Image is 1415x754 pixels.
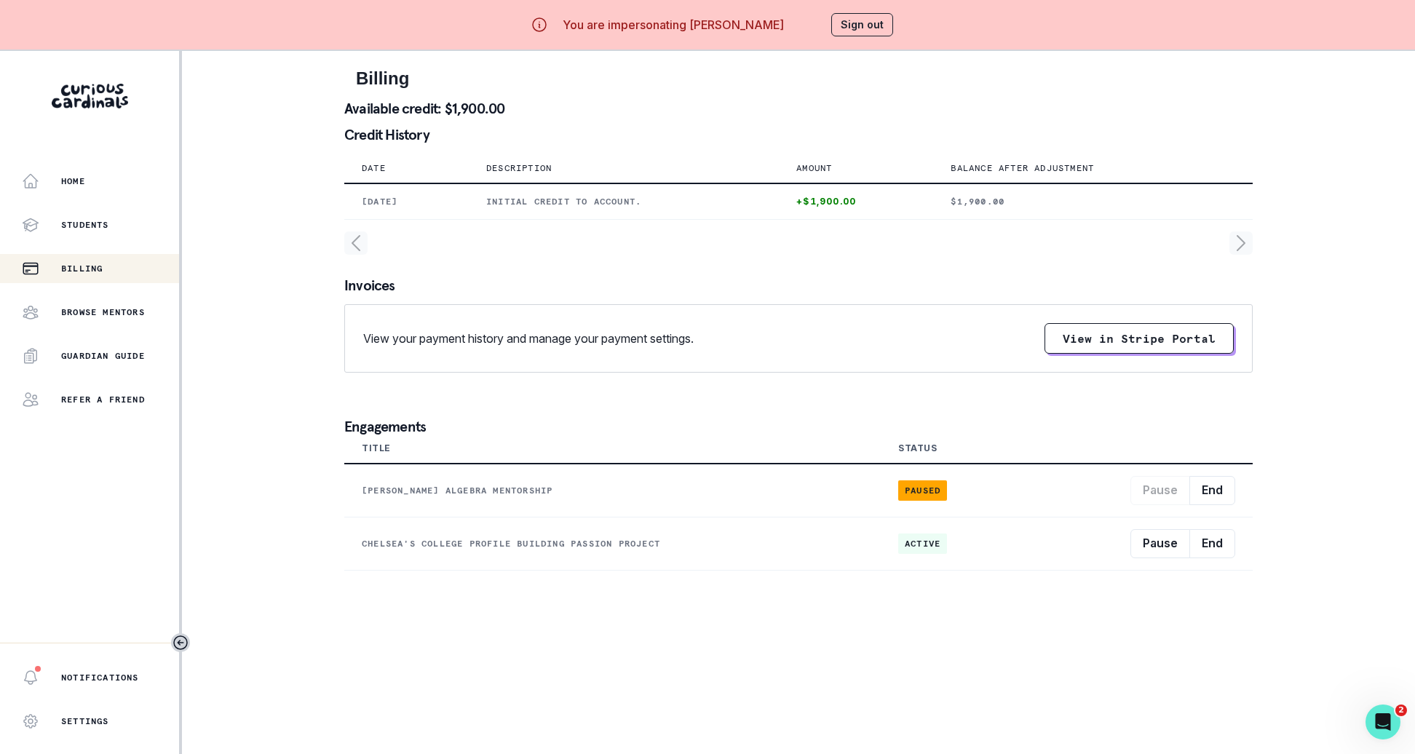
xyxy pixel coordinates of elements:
p: [DATE] [362,196,451,207]
p: Credit History [344,127,1253,142]
button: End [1189,529,1235,558]
p: [PERSON_NAME] Algebra Mentorship [362,485,863,496]
img: Curious Cardinals Logo [52,84,128,108]
p: Invoices [344,278,1253,293]
p: Refer a friend [61,394,145,405]
svg: page left [344,231,368,255]
p: Settings [61,715,109,727]
p: You are impersonating [PERSON_NAME] [563,16,784,33]
p: +$1,900.00 [796,196,916,207]
span: paused [898,480,947,501]
button: Toggle sidebar [171,633,190,652]
p: Date [362,162,386,174]
p: Billing [61,263,103,274]
button: Sign out [831,13,893,36]
p: $1,900.00 [951,196,1235,207]
p: Chelsea's College Profile Building Passion Project [362,538,863,549]
p: Balance after adjustment [951,162,1094,174]
span: 2 [1395,705,1407,716]
button: View in Stripe Portal [1045,323,1234,354]
p: Engagements [344,419,1253,434]
div: Title [362,443,391,454]
button: End [1189,476,1235,505]
p: Browse Mentors [61,306,145,318]
iframe: Intercom live chat [1366,705,1400,739]
p: Notifications [61,672,139,683]
button: Pause [1130,476,1190,505]
h2: Billing [356,68,1241,90]
button: Pause [1130,529,1190,558]
p: Initial credit to account. [486,196,761,207]
p: Description [486,162,552,174]
div: Status [898,443,938,454]
p: Available credit: $1,900.00 [344,101,1253,116]
p: View your payment history and manage your payment settings. [363,330,694,347]
span: active [898,533,947,554]
p: Students [61,219,109,231]
p: Home [61,175,85,187]
p: Guardian Guide [61,350,145,362]
svg: page right [1229,231,1253,255]
p: Amount [796,162,832,174]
